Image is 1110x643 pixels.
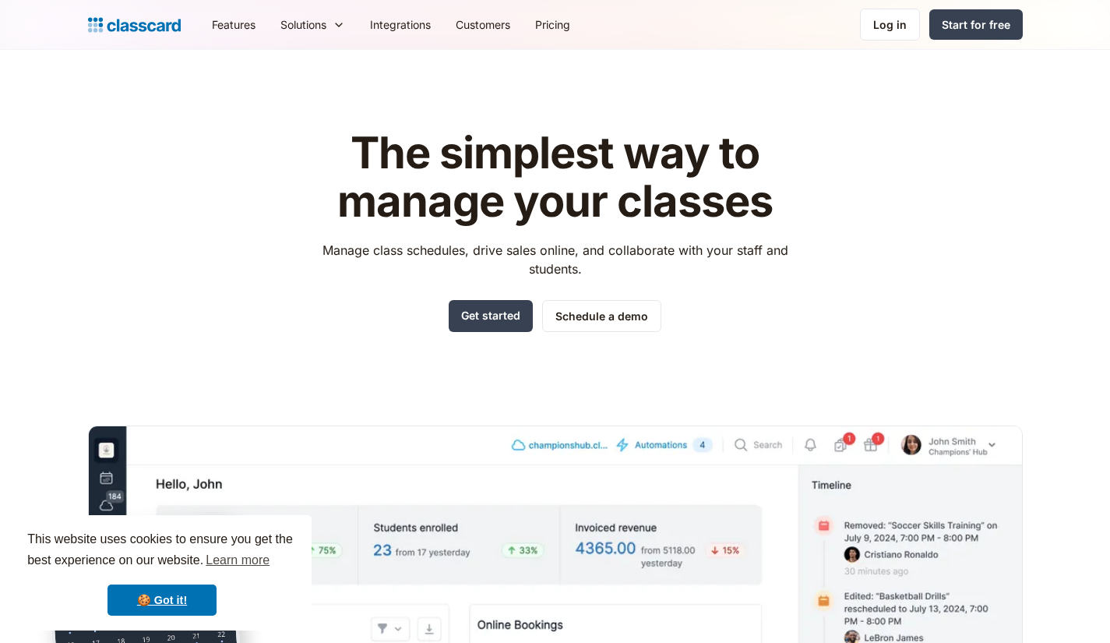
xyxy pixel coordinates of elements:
div: Solutions [280,16,326,33]
a: Features [199,7,268,42]
a: home [88,14,181,36]
div: cookieconsent [12,515,312,631]
div: Log in [873,16,907,33]
div: Solutions [268,7,358,42]
h1: The simplest way to manage your classes [308,129,802,225]
a: Start for free [929,9,1023,40]
a: learn more about cookies [203,549,272,572]
p: Manage class schedules, drive sales online, and collaborate with your staff and students. [308,241,802,278]
div: Start for free [942,16,1010,33]
a: Customers [443,7,523,42]
a: Get started [449,300,533,332]
a: Pricing [523,7,583,42]
span: This website uses cookies to ensure you get the best experience on our website. [27,530,297,572]
a: Schedule a demo [542,300,661,332]
a: Integrations [358,7,443,42]
a: Log in [860,9,920,41]
a: dismiss cookie message [107,585,217,616]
